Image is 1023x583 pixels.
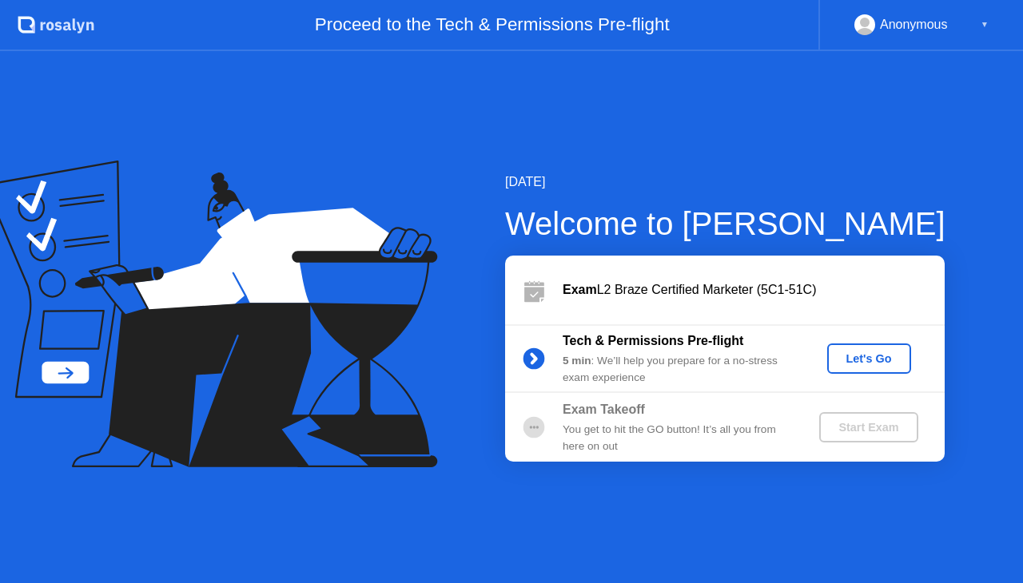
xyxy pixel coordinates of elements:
[563,355,591,367] b: 5 min
[563,422,793,454] div: You get to hit the GO button! It’s all you from here on out
[563,283,597,296] b: Exam
[827,343,911,374] button: Let's Go
[826,421,911,434] div: Start Exam
[505,200,945,248] div: Welcome to [PERSON_NAME]
[563,403,645,416] b: Exam Takeoff
[981,14,989,35] div: ▼
[834,352,905,365] div: Let's Go
[819,412,918,442] button: Start Exam
[880,14,948,35] div: Anonymous
[563,280,945,299] div: L2 Braze Certified Marketer (5C1-51C)
[563,353,793,386] div: : We’ll help you prepare for a no-stress exam experience
[505,173,945,192] div: [DATE]
[563,334,743,347] b: Tech & Permissions Pre-flight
